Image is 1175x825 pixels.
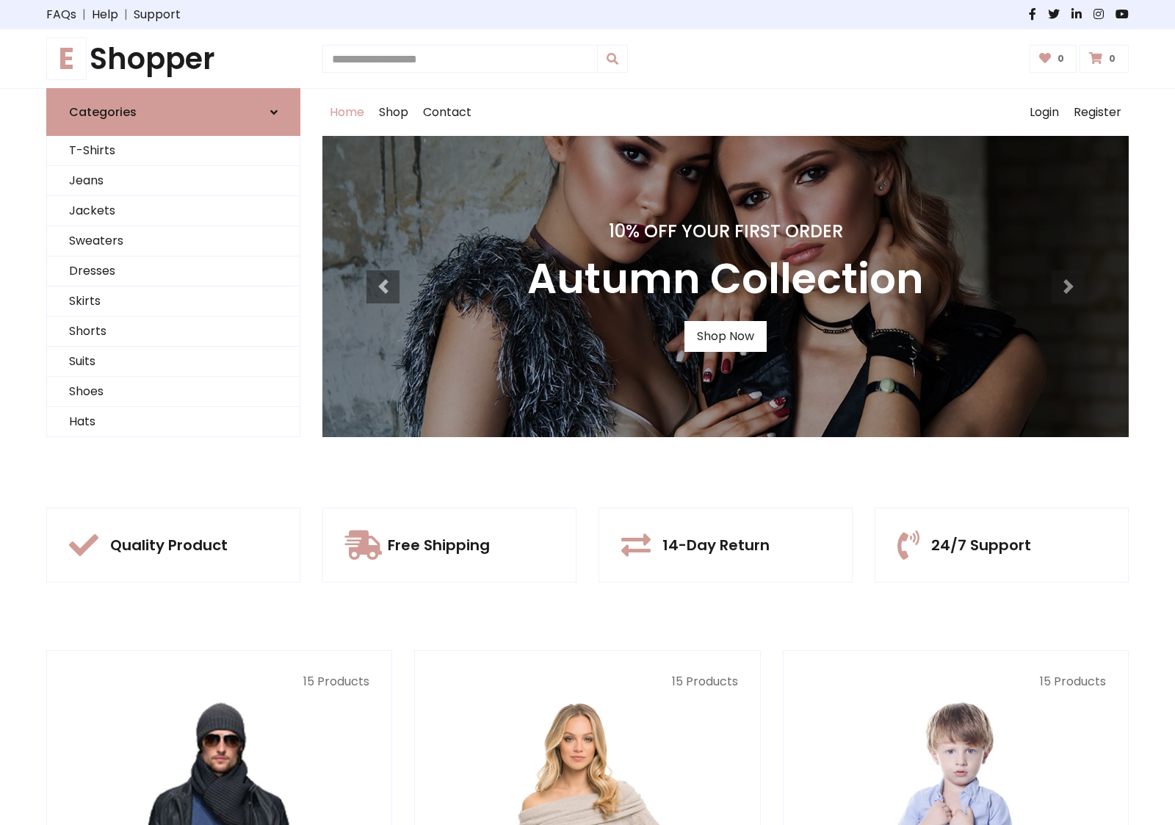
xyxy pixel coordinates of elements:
h1: Shopper [46,41,300,76]
a: 0 [1080,45,1129,73]
a: Help [92,6,118,24]
a: Shop Now [684,321,767,352]
a: 0 [1030,45,1077,73]
a: Contact [416,89,479,136]
p: 15 Products [806,673,1106,691]
span: | [118,6,134,24]
a: Home [322,89,372,136]
h6: Categories [69,105,137,119]
a: Support [134,6,181,24]
span: 0 [1054,52,1068,65]
a: Shoes [47,377,300,407]
h5: Free Shipping [388,536,490,554]
h3: Autumn Collection [527,254,924,303]
span: | [76,6,92,24]
a: Suits [47,347,300,377]
span: E [46,37,87,80]
p: 15 Products [69,673,369,691]
a: Hats [47,407,300,437]
a: Register [1066,89,1129,136]
a: Shop [372,89,416,136]
a: Dresses [47,256,300,287]
h4: 10% Off Your First Order [527,221,924,242]
a: Login [1022,89,1066,136]
h5: Quality Product [110,536,228,554]
a: Shorts [47,317,300,347]
a: Sweaters [47,226,300,256]
a: Jeans [47,166,300,196]
h5: 24/7 Support [931,536,1031,554]
p: 15 Products [437,673,737,691]
h5: 14-Day Return [662,536,770,554]
a: Skirts [47,287,300,317]
a: EShopper [46,41,300,76]
a: Categories [46,88,300,136]
span: 0 [1105,52,1119,65]
a: Jackets [47,196,300,226]
a: T-Shirts [47,136,300,166]
a: FAQs [46,6,76,24]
